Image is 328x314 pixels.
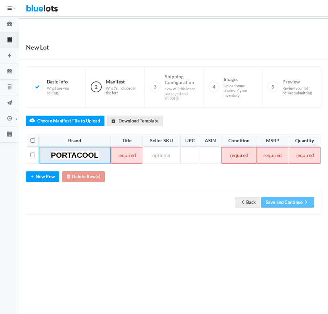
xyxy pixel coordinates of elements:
[26,42,49,52] h1: New Lot
[282,86,315,95] span: Review your lot before submitting
[289,135,320,147] th: Quantity
[106,79,139,95] span: Manifest
[165,74,198,101] span: Shipping Configuration
[65,174,72,180] ion-icon: trash
[150,81,161,92] span: 3
[267,81,278,92] span: 5
[47,86,80,95] span: What are you selling?
[29,174,36,180] ion-icon: add
[180,135,199,147] th: UPC
[224,76,256,97] span: Images
[235,197,260,208] a: arrow backBack
[29,118,36,125] ion-icon: cloud upload
[222,135,257,147] th: Condition
[62,171,105,182] button: trashDelete Row(s)
[261,197,314,208] button: Save and Continuearrow forward
[107,116,163,126] a: downloadDownload Template
[106,86,139,95] span: What's included in the lot?
[200,135,221,147] th: ASIN
[110,118,117,125] ion-icon: download
[26,171,59,182] button: addNew Row
[91,81,102,92] span: 2
[165,87,198,101] span: How will this lot be packaged and shipped?
[142,135,180,147] th: Seller SKU
[282,79,315,95] span: Preview
[51,151,99,159] span: Portacool
[39,135,111,147] th: Brand
[303,199,310,206] ion-icon: arrow forward
[26,116,104,126] label: Choose Manifest File to Upload
[47,79,80,95] span: Basic Info
[209,81,219,92] span: 4
[257,135,288,147] th: MSRP
[111,135,142,147] th: Title
[239,199,246,206] ion-icon: arrow back
[224,83,256,97] span: Upload some photos of your inventory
